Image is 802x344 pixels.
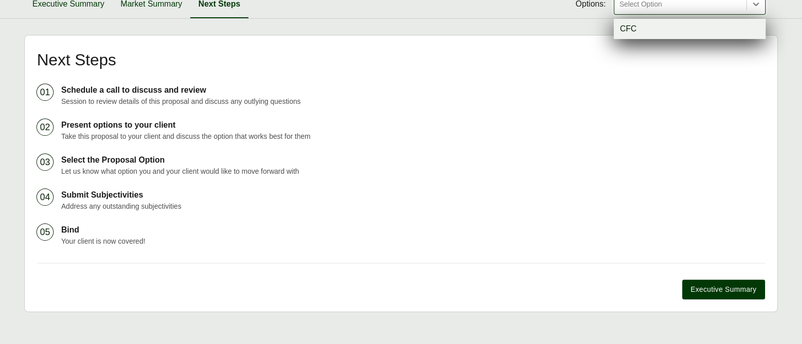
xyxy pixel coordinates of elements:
[691,284,756,295] span: Executive Summary
[37,52,765,68] h2: Next Steps
[61,224,765,236] p: Bind
[61,166,765,177] p: Let us know what option you and your client would like to move forward with
[682,280,765,299] button: Executive Summary
[61,96,765,107] p: Session to review details of this proposal and discuss any outlying questions
[61,154,765,166] p: Select the Proposal Option
[61,84,765,96] p: Schedule a call to discuss and review
[61,189,765,201] p: Submit Subjectivities
[61,119,765,131] p: Present options to your client
[61,201,765,212] p: Address any outstanding subjectivities
[614,19,766,39] div: CFC
[61,236,765,247] p: Your client is now covered!
[61,131,765,142] p: Take this proposal to your client and discuss the option that works best for them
